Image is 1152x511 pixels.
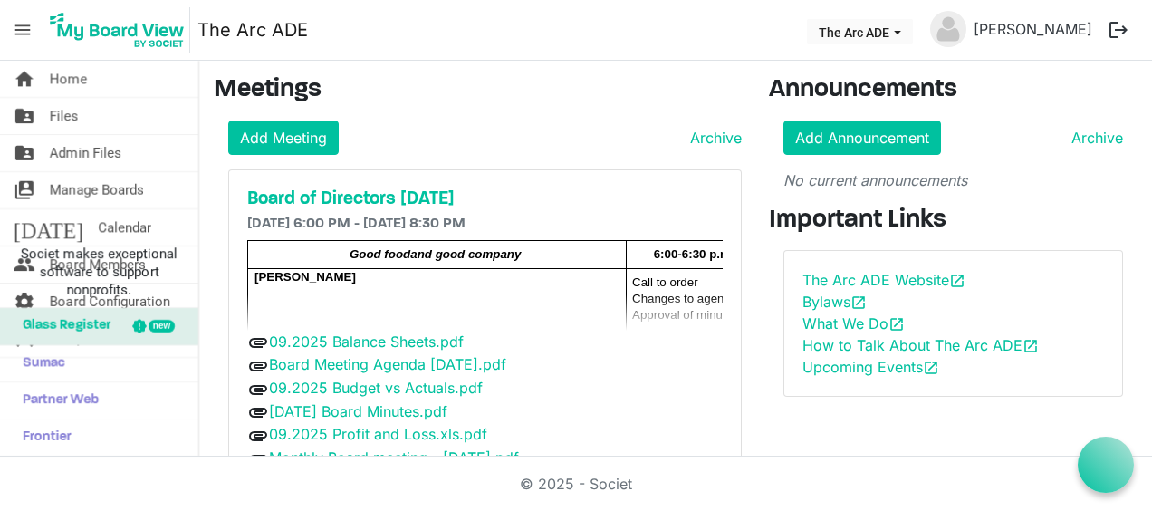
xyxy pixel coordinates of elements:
[783,121,941,155] a: Add Announcement
[98,209,151,246] span: Calendar
[14,98,35,134] span: folder_shared
[1064,127,1123,149] a: Archive
[247,401,269,423] span: attachment
[14,308,110,344] span: Glass Register
[247,448,269,470] span: attachment
[1099,11,1138,49] button: logout
[807,19,913,44] button: The Arc ADE dropdownbutton
[247,188,723,210] a: Board of Directors [DATE]
[50,98,79,134] span: Files
[350,247,410,261] span: Good food
[1022,338,1039,354] span: open_in_new
[269,355,506,373] a: Board Meeting Agenda [DATE].pdf
[14,419,72,456] span: Frontier
[14,382,99,419] span: Partner Web
[632,308,739,322] span: Approval of minutes
[14,172,35,208] span: switch_account
[8,245,190,299] span: Societ makes exceptional software to support nonprofits.
[888,316,905,333] span: open_in_new
[247,379,269,400] span: attachment
[769,75,1138,106] h3: Announcements
[769,206,1138,236] h3: Important Links
[269,402,447,420] a: [DATE] Board Minutes.pdf
[197,12,308,48] a: The Arc ADE
[949,273,965,289] span: open_in_new
[247,216,723,233] h6: [DATE] 6:00 PM - [DATE] 8:30 PM
[783,169,1124,191] p: No current announcements
[269,448,519,467] a: Monthly Board meeting - [DATE].pdf
[44,7,190,53] img: My Board View Logo
[50,135,121,171] span: Admin Files
[247,355,269,377] span: attachment
[654,247,734,261] span: 6:00-6:30 p.m.
[44,7,197,53] a: My Board View Logo
[14,61,35,97] span: home
[254,270,356,284] span: [PERSON_NAME]
[269,425,487,443] a: 09.2025 Profit and Loss.xls.pdf
[14,345,65,381] span: Sumac
[247,332,269,353] span: attachment
[802,336,1039,354] a: How to Talk About The Arc ADEopen_in_new
[14,135,35,171] span: folder_shared
[923,360,939,376] span: open_in_new
[214,75,742,106] h3: Meetings
[632,292,737,305] span: Changes to agenda
[802,358,939,376] a: Upcoming Eventsopen_in_new
[269,333,464,351] a: 09.2025 Balance Sheets.pdf
[228,121,339,155] a: Add Meeting
[930,11,966,47] img: no-profile-picture.svg
[802,293,867,311] a: Bylawsopen_in_new
[269,379,483,397] a: 09.2025 Budget vs Actuals.pdf
[5,13,40,47] span: menu
[410,247,521,261] span: and good company
[14,209,83,246] span: [DATE]
[632,275,698,289] span: Call to order
[802,271,965,289] a: The Arc ADE Websiteopen_in_new
[50,61,87,97] span: Home
[149,320,175,333] div: new
[50,172,144,208] span: Manage Boards
[247,425,269,447] span: attachment
[520,475,632,493] a: © 2025 - Societ
[966,11,1099,47] a: [PERSON_NAME]
[802,314,905,333] a: What We Doopen_in_new
[850,294,867,311] span: open_in_new
[683,127,742,149] a: Archive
